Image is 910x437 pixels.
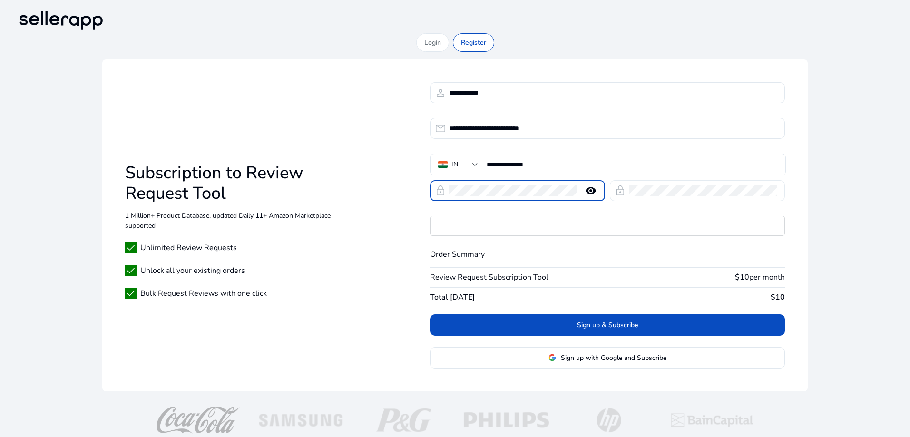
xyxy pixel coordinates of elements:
[461,38,486,48] p: Register
[153,407,244,434] img: coca-cola-logo.png
[431,216,784,235] iframe: Secure card payment input frame
[430,314,785,336] button: Sign up & Subscribe
[125,211,362,231] p: 1 Million+ Product Database, updated Daily 11+ Amazon Marketplace supported
[140,265,245,276] span: Unlock all your existing orders
[125,242,137,253] span: check
[579,185,602,196] mat-icon: remove_red_eye
[125,163,362,204] h1: Subscription to Review Request Tool
[435,87,446,98] span: person
[615,185,626,196] span: lock
[577,320,638,330] span: Sign up & Subscribe
[424,38,441,48] p: Login
[430,250,785,259] h4: Order Summary
[125,288,137,299] span: check
[451,159,458,170] div: IN
[140,242,237,253] span: Unlimited Review Requests
[140,288,267,299] span: Bulk Request Reviews with one click
[430,291,475,303] span: Total [DATE]
[564,407,655,434] img: hp-logo-white.png
[358,407,450,434] img: p-g-logo-white.png
[666,407,758,434] img: baincapitalTopLogo.png
[125,265,137,276] span: check
[435,185,446,196] span: lock
[561,353,666,363] span: Sign up with Google and Subscribe
[735,272,749,282] b: $10
[461,407,552,434] img: philips-logo-white.png
[771,292,785,302] b: $10
[15,8,107,33] img: sellerapp-logo
[548,354,556,361] img: google-logo.svg
[430,272,548,283] span: Review Request Subscription Tool
[435,123,446,134] span: email
[749,272,785,282] span: per month
[430,347,785,369] button: Sign up with Google and Subscribe
[255,407,347,434] img: Samsung-logo-white.png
